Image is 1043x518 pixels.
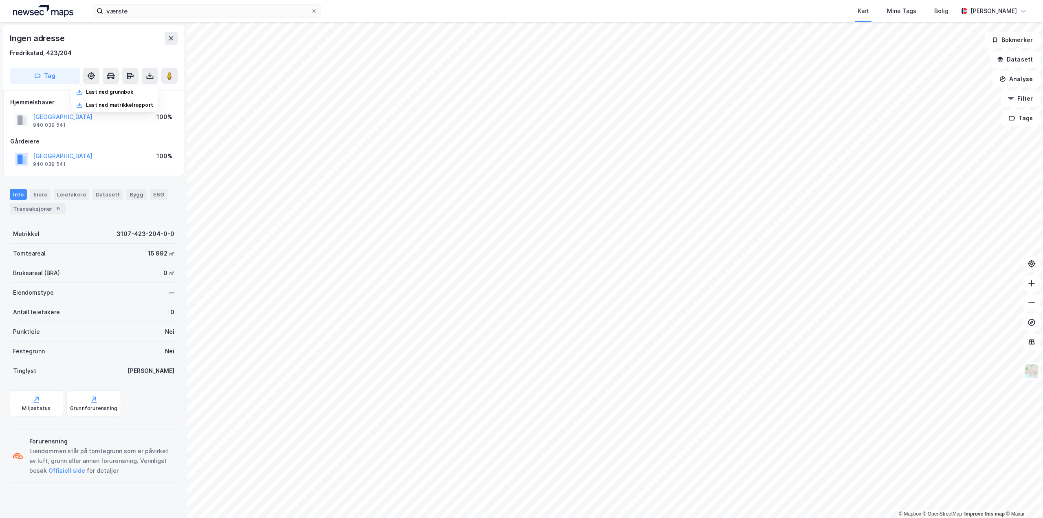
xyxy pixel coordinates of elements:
div: Info [10,189,27,200]
div: 15 992 ㎡ [148,249,174,258]
button: Bokmerker [985,32,1040,48]
iframe: Chat Widget [1002,479,1043,518]
div: Transaksjoner [10,203,66,214]
input: Søk på adresse, matrikkel, gårdeiere, leietakere eller personer [103,5,311,17]
div: Punktleie [13,327,40,337]
div: 0 ㎡ [163,268,174,278]
div: Grunnforurensning [70,405,117,412]
div: Bolig [934,6,948,16]
div: Nei [165,346,174,356]
div: Festegrunn [13,346,45,356]
a: Improve this map [964,511,1005,517]
div: Last ned matrikkelrapport [86,102,153,108]
button: Tags [1002,110,1040,126]
a: OpenStreetMap [923,511,962,517]
div: Antall leietakere [13,307,60,317]
div: [PERSON_NAME] [970,6,1017,16]
div: Kart [858,6,869,16]
div: Tomteareal [13,249,46,258]
div: Mine Tags [887,6,916,16]
div: Matrikkel [13,229,40,239]
button: Datasett [990,51,1040,68]
div: 0 [170,307,174,317]
div: Gårdeiere [10,137,177,146]
button: Analyse [992,71,1040,87]
img: logo.a4113a55bc3d86da70a041830d287a7e.svg [13,5,73,17]
div: Hjemmelshaver [10,97,177,107]
div: 100% [156,112,172,122]
button: Filter [1001,90,1040,107]
div: Bruksareal (BRA) [13,268,60,278]
div: Fredrikstad, 423/204 [10,48,72,58]
div: Eiere [30,189,51,200]
div: Tinglyst [13,366,36,376]
div: 100% [156,151,172,161]
div: — [169,288,174,298]
div: Ingen adresse [10,32,66,45]
div: 9 [54,205,62,213]
a: Mapbox [899,511,921,517]
div: Datasett [92,189,123,200]
div: Bygg [126,189,147,200]
div: [PERSON_NAME] [128,366,174,376]
div: Forurensning [29,436,174,446]
div: Miljøstatus [22,405,51,412]
div: Leietakere [54,189,89,200]
div: Last ned grunnbok [86,89,133,95]
div: Nei [165,327,174,337]
div: Eiendommen står på tomtegrunn som er påvirket av luft, grunn eller annen forurensning. Vennligst ... [29,446,174,476]
div: 940 039 541 [33,122,66,128]
button: Tag [10,68,80,84]
div: Kontrollprogram for chat [1002,479,1043,518]
div: 940 039 541 [33,161,66,168]
img: Z [1024,364,1039,379]
div: ESG [150,189,167,200]
div: Eiendomstype [13,288,54,298]
div: 3107-423-204-0-0 [117,229,174,239]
